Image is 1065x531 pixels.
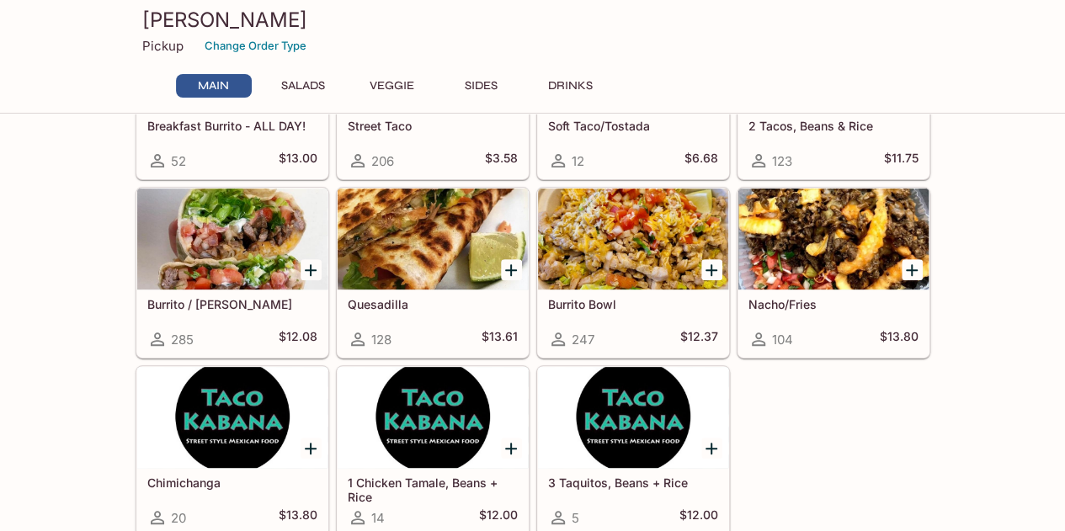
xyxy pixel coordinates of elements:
button: Add Burrito / Cali Burrito [301,259,322,280]
div: Chimichanga [137,367,327,468]
h5: 3 Taquitos, Beans + Rice [548,475,718,490]
button: Add Quesadilla [501,259,522,280]
h5: Nacho/Fries [748,297,919,311]
span: 104 [772,332,793,348]
span: 14 [371,510,385,526]
a: Quesadilla128$13.61 [337,188,529,358]
button: Drinks [533,74,609,98]
div: Nacho/Fries [738,189,929,289]
button: Salads [265,74,341,98]
h3: [PERSON_NAME] [142,7,924,33]
span: 206 [371,153,394,169]
span: 123 [772,153,792,169]
a: Burrito / [PERSON_NAME]285$12.08 [136,188,328,358]
h5: $3.58 [485,151,518,171]
h5: $6.68 [684,151,718,171]
a: Burrito Bowl247$12.37 [537,188,729,358]
button: Change Order Type [197,33,314,59]
span: 285 [171,332,194,348]
div: 1 Chicken Tamale, Beans + Rice [338,367,528,468]
button: Sides [444,74,519,98]
h5: Chimichanga [147,475,317,490]
h5: $12.37 [680,329,718,349]
span: 5 [572,510,579,526]
h5: 2 Tacos, Beans & Rice [748,119,919,133]
h5: $12.08 [279,329,317,349]
h5: Burrito Bowl [548,297,718,311]
h5: Burrito / [PERSON_NAME] [147,297,317,311]
h5: $13.61 [482,329,518,349]
h5: $13.00 [279,151,317,171]
button: Main [176,74,252,98]
span: 20 [171,510,186,526]
div: Burrito Bowl [538,189,728,289]
button: Add Nacho/Fries [902,259,923,280]
a: Nacho/Fries104$13.80 [738,188,929,358]
span: 12 [572,153,584,169]
div: Burrito / Cali Burrito [137,189,327,289]
h5: Soft Taco/Tostada [548,119,718,133]
h5: Breakfast Burrito - ALL DAY! [147,119,317,133]
h5: $13.80 [279,507,317,528]
button: Add 1 Chicken Tamale, Beans + Rice [501,438,522,459]
p: Pickup [142,38,184,54]
h5: Street Taco [348,119,518,133]
span: 128 [371,332,391,348]
h5: $13.80 [880,329,919,349]
h5: Quesadilla [348,297,518,311]
span: 52 [171,153,186,169]
div: 3 Taquitos, Beans + Rice [538,367,728,468]
span: 247 [572,332,594,348]
h5: $12.00 [479,507,518,528]
h5: $11.75 [884,151,919,171]
h5: $12.00 [679,507,718,528]
button: Veggie [354,74,430,98]
button: Add 3 Taquitos, Beans + Rice [701,438,722,459]
button: Add Chimichanga [301,438,322,459]
h5: 1 Chicken Tamale, Beans + Rice [348,475,518,503]
button: Add Burrito Bowl [701,259,722,280]
div: Quesadilla [338,189,528,289]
